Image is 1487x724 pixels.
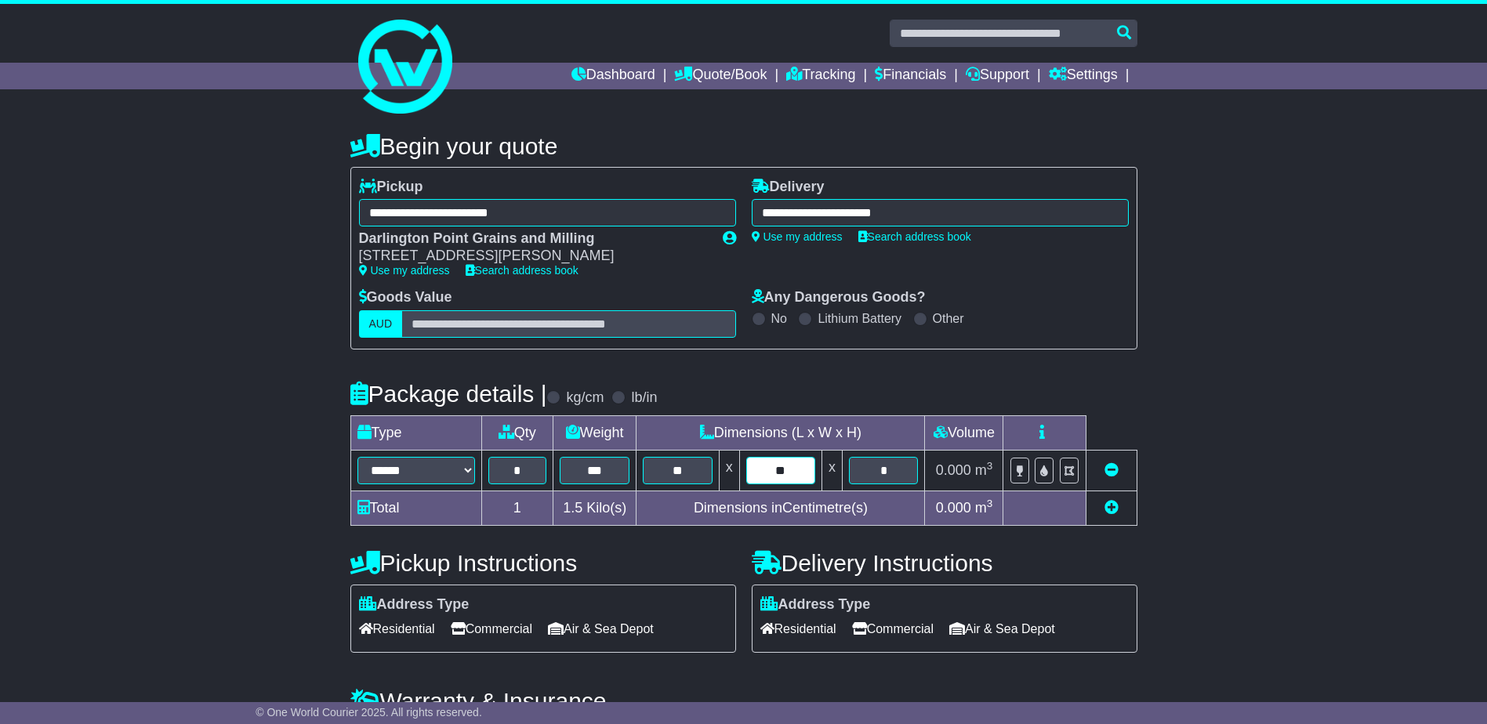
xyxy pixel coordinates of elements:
td: x [822,450,843,491]
span: Commercial [451,617,532,641]
label: AUD [359,310,403,338]
td: Kilo(s) [553,491,637,525]
label: Goods Value [359,289,452,306]
label: Delivery [752,179,825,196]
label: Other [933,311,964,326]
td: Qty [481,415,553,450]
h4: Begin your quote [350,133,1137,159]
label: Pickup [359,179,423,196]
td: Weight [553,415,637,450]
label: Any Dangerous Goods? [752,289,926,306]
a: Quote/Book [674,63,767,89]
span: 0.000 [936,500,971,516]
div: [STREET_ADDRESS][PERSON_NAME] [359,248,707,265]
span: Air & Sea Depot [949,617,1055,641]
span: Air & Sea Depot [548,617,654,641]
span: © One World Courier 2025. All rights reserved. [256,706,482,719]
div: Darlington Point Grains and Milling [359,230,707,248]
label: Address Type [760,596,871,614]
a: Remove this item [1104,462,1119,478]
a: Financials [875,63,946,89]
label: No [771,311,787,326]
td: Total [350,491,481,525]
label: Address Type [359,596,470,614]
h4: Warranty & Insurance [350,688,1137,714]
a: Use my address [752,230,843,243]
span: m [975,500,993,516]
a: Dashboard [571,63,655,89]
a: Use my address [359,264,450,277]
td: Type [350,415,481,450]
sup: 3 [987,460,993,472]
h4: Package details | [350,381,547,407]
td: 1 [481,491,553,525]
span: m [975,462,993,478]
a: Tracking [786,63,855,89]
td: Volume [925,415,1003,450]
span: Residential [359,617,435,641]
span: 1.5 [563,500,582,516]
a: Search address book [466,264,578,277]
a: Support [966,63,1029,89]
td: x [719,450,739,491]
h4: Delivery Instructions [752,550,1137,576]
label: Lithium Battery [818,311,901,326]
span: 0.000 [936,462,971,478]
a: Add new item [1104,500,1119,516]
td: Dimensions in Centimetre(s) [637,491,925,525]
label: lb/in [631,389,657,407]
td: Dimensions (L x W x H) [637,415,925,450]
span: Commercial [852,617,934,641]
a: Settings [1049,63,1118,89]
a: Search address book [858,230,971,243]
label: kg/cm [566,389,604,407]
span: Residential [760,617,836,641]
h4: Pickup Instructions [350,550,736,576]
sup: 3 [987,498,993,509]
